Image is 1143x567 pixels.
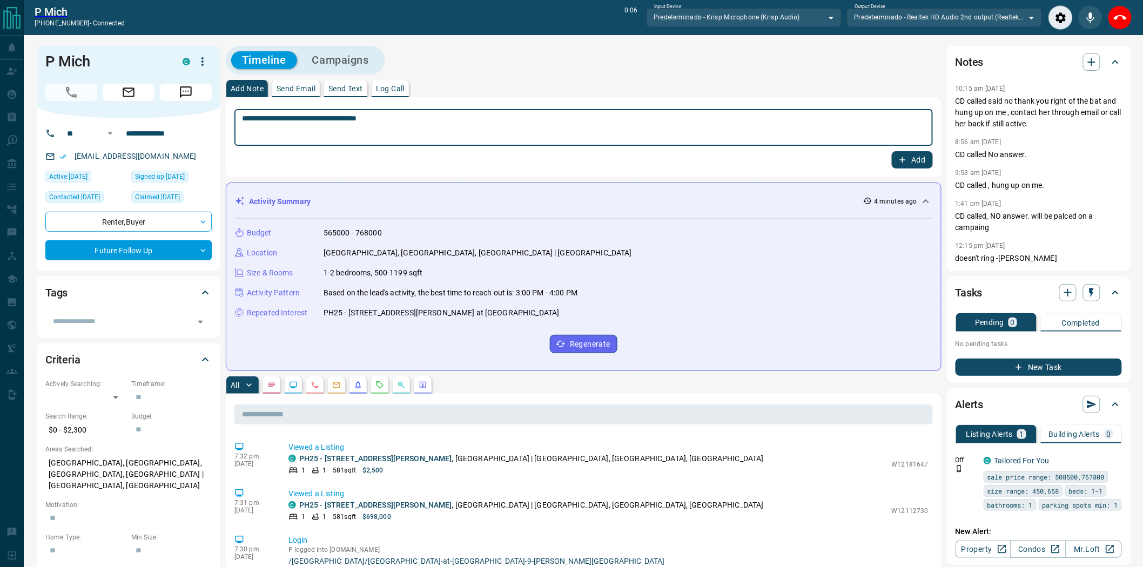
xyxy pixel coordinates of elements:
p: Activity Pattern [247,287,300,299]
div: End Call [1108,5,1132,30]
p: 0 [1011,319,1015,326]
div: Audio Settings [1048,5,1073,30]
span: parking spots min: 1 [1043,500,1118,510]
p: 1 [322,465,326,475]
svg: Listing Alerts [354,381,362,389]
h1: P Mich [45,53,166,70]
div: condos.ca [288,501,296,509]
span: beds: 1-1 [1069,485,1103,496]
div: Mute [1078,5,1102,30]
div: Predeterminado - Realtek HD Audio 2nd output (Realtek(R) Audio) [847,8,1042,26]
p: $0 - $2,300 [45,421,126,439]
p: All [231,381,239,389]
p: 1-2 bedrooms, 500-1199 sqft [324,267,423,279]
p: Budget [247,227,272,239]
p: 581 sqft [333,512,356,522]
a: /[GEOGRAPHIC_DATA]/[GEOGRAPHIC_DATA]-at-[GEOGRAPHIC_DATA]-9-[PERSON_NAME][GEOGRAPHIC_DATA] [288,557,929,565]
p: 565000 - 768000 [324,227,382,239]
svg: Lead Browsing Activity [289,381,298,389]
span: sale price range: 508500,767800 [987,471,1105,482]
p: Send Email [277,85,315,92]
p: Size & Rooms [247,267,293,279]
label: Output Device [855,3,885,10]
h2: Notes [956,53,984,71]
p: Home Type: [45,532,126,542]
p: W12112730 [892,506,929,516]
div: Future Follow Up [45,240,212,260]
p: 1 [301,465,305,475]
p: Activity Summary [249,196,311,207]
p: , [GEOGRAPHIC_DATA] | [GEOGRAPHIC_DATA], [GEOGRAPHIC_DATA], [GEOGRAPHIC_DATA] [299,500,764,511]
a: PH25 - [STREET_ADDRESS][PERSON_NAME] [299,454,452,463]
h2: Alerts [956,396,984,413]
span: bathrooms: 1 [987,500,1033,510]
h2: Tags [45,284,68,301]
button: Regenerate [550,335,617,353]
div: condos.ca [288,455,296,462]
p: 4 minutes ago [874,197,917,206]
span: Message [160,84,212,101]
p: doesn't ring -[PERSON_NAME] [956,253,1122,264]
p: [DATE] [234,553,272,561]
h2: Tasks [956,284,983,301]
button: Open [193,314,208,329]
div: Criteria [45,347,212,373]
a: Condos [1011,541,1066,558]
button: Timeline [231,51,297,69]
p: Motivation: [45,500,212,510]
p: Login [288,535,929,546]
div: Notes [956,49,1122,75]
svg: Push Notification Only [956,465,963,473]
p: New Alert: [956,526,1122,537]
a: [EMAIL_ADDRESS][DOMAIN_NAME] [75,152,197,160]
p: CD called No answer. [956,149,1122,160]
p: CD called, NO answer. will be palced on a campaing [956,211,1122,233]
div: condos.ca [183,58,190,65]
p: 7:31 pm [234,499,272,507]
p: Off [956,455,977,465]
button: New Task [956,359,1122,376]
button: Campaigns [301,51,380,69]
svg: Opportunities [397,381,406,389]
p: , [GEOGRAPHIC_DATA] | [GEOGRAPHIC_DATA], [GEOGRAPHIC_DATA], [GEOGRAPHIC_DATA] [299,453,764,464]
p: 12:15 pm [DATE] [956,242,1005,249]
svg: Requests [375,381,384,389]
svg: Notes [267,381,276,389]
p: Log Call [376,85,405,92]
p: Search Range: [45,411,126,421]
span: Contacted [DATE] [49,192,100,202]
div: Alerts [956,391,1122,417]
a: Tailored For You [994,456,1050,465]
p: Budget: [131,411,212,421]
p: Pending [975,319,1004,326]
svg: Emails [332,381,341,389]
label: Input Device [654,3,682,10]
p: [GEOGRAPHIC_DATA], [GEOGRAPHIC_DATA], [GEOGRAPHIC_DATA] | [GEOGRAPHIC_DATA] [324,247,632,259]
p: Timeframe: [131,379,212,389]
p: 10:15 am [DATE] [956,85,1005,92]
p: 9:53 am [DATE] [956,169,1001,177]
p: Building Alerts [1049,430,1100,438]
p: [DATE] [234,460,272,468]
div: Activity Summary4 minutes ago [235,192,932,212]
p: Min Size: [131,532,212,542]
p: 7:32 pm [234,453,272,460]
p: Areas Searched: [45,444,212,454]
p: Listing Alerts [966,430,1013,438]
div: Predeterminado - Krisp Microphone (Krisp Audio) [647,8,842,26]
p: [PHONE_NUMBER] - [35,18,125,28]
p: 1 [1019,430,1024,438]
h2: P Mich [35,5,125,18]
span: connected [93,19,125,27]
div: Tags [45,280,212,306]
span: Active [DATE] [49,171,88,182]
p: 1 [322,512,326,522]
svg: Calls [311,381,319,389]
svg: Email Verified [59,153,67,160]
div: condos.ca [984,457,991,464]
span: Signed up [DATE] [135,171,185,182]
p: Actively Searching: [45,379,126,389]
span: Call [45,84,97,101]
p: Add Note [231,85,264,92]
span: size range: 450,658 [987,485,1059,496]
